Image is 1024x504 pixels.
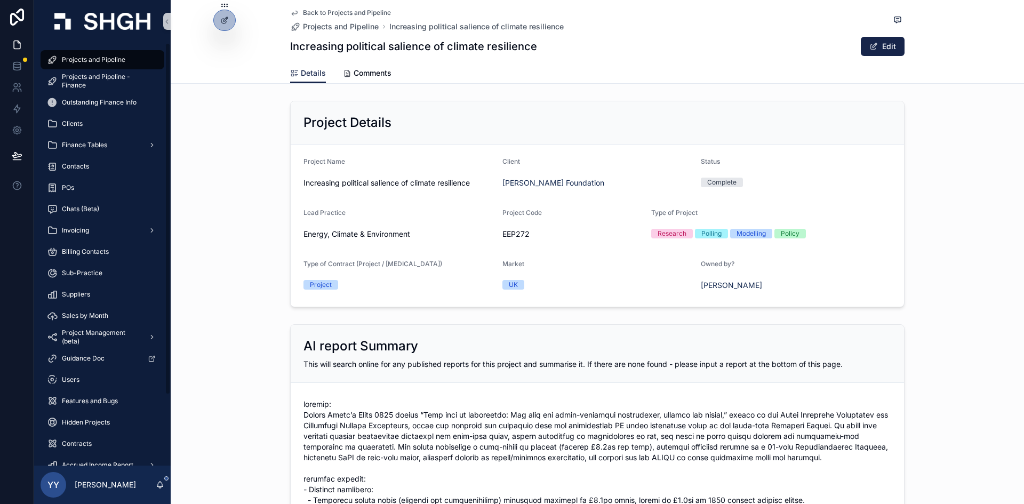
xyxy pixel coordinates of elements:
span: Energy, Climate & Environment [303,229,410,239]
span: Chats (Beta) [62,205,99,213]
h2: Project Details [303,114,391,131]
span: Projects and Pipeline [62,55,125,64]
span: Owned by? [701,260,734,268]
button: Edit [861,37,905,56]
span: Type of Contract (Project / [MEDICAL_DATA]) [303,260,442,268]
span: This will search online for any published reports for this project and summarise it. If there are... [303,359,843,369]
span: Type of Project [651,209,698,217]
a: Finance Tables [41,135,164,155]
span: Sub-Practice [62,269,102,277]
span: Projects and Pipeline - Finance [62,73,154,90]
span: Contracts [62,439,92,448]
a: Projects and Pipeline - Finance [41,71,164,91]
p: [PERSON_NAME] [75,479,136,490]
span: Project Management (beta) [62,329,140,346]
span: YY [47,478,59,491]
a: Projects and Pipeline [41,50,164,69]
a: Clients [41,114,164,133]
a: Increasing political salience of climate resilience [389,21,564,32]
span: Project Name [303,157,345,165]
a: Features and Bugs [41,391,164,411]
span: Hidden Projects [62,418,110,427]
span: Client [502,157,520,165]
span: Contacts [62,162,89,171]
span: Users [62,375,79,384]
a: Comments [343,63,391,85]
img: App logo [54,13,150,30]
span: Finance Tables [62,141,107,149]
span: EEP272 [502,229,643,239]
a: Hidden Projects [41,413,164,432]
a: Sub-Practice [41,263,164,283]
span: Billing Contacts [62,247,109,256]
a: Projects and Pipeline [290,21,379,32]
a: Accrued Income Report [41,455,164,475]
a: Contracts [41,434,164,453]
a: Sales by Month [41,306,164,325]
span: Accrued Income Report [62,461,133,469]
span: POs [62,183,74,192]
a: Guidance Doc [41,349,164,368]
span: Lead Practice [303,209,346,217]
span: Details [301,68,326,78]
div: Research [658,229,686,238]
div: UK [509,280,518,290]
span: Market [502,260,524,268]
div: Polling [701,229,722,238]
div: Policy [781,229,799,238]
span: Projects and Pipeline [303,21,379,32]
span: Invoicing [62,226,89,235]
h1: Increasing political salience of climate resilience [290,39,537,54]
span: Guidance Doc [62,354,105,363]
a: Back to Projects and Pipeline [290,9,391,17]
span: Increasing political salience of climate resilience [303,178,494,188]
a: Suppliers [41,285,164,304]
span: Project Code [502,209,542,217]
a: [PERSON_NAME] Foundation [502,178,604,188]
a: Outstanding Finance Info [41,93,164,112]
span: Clients [62,119,83,128]
a: Chats (Beta) [41,199,164,219]
a: Project Management (beta) [41,327,164,347]
span: Back to Projects and Pipeline [303,9,391,17]
a: Billing Contacts [41,242,164,261]
div: scrollable content [34,43,171,466]
span: Sales by Month [62,311,108,320]
a: POs [41,178,164,197]
a: Users [41,370,164,389]
span: Comments [354,68,391,78]
h2: AI report Summary [303,338,418,355]
div: Complete [707,178,737,187]
a: Details [290,63,326,84]
span: Suppliers [62,290,90,299]
span: Status [701,157,720,165]
span: Outstanding Finance Info [62,98,137,107]
div: Project [310,280,332,290]
a: Invoicing [41,221,164,240]
div: Modelling [737,229,766,238]
span: Features and Bugs [62,397,118,405]
a: Contacts [41,157,164,176]
a: [PERSON_NAME] [701,280,762,291]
